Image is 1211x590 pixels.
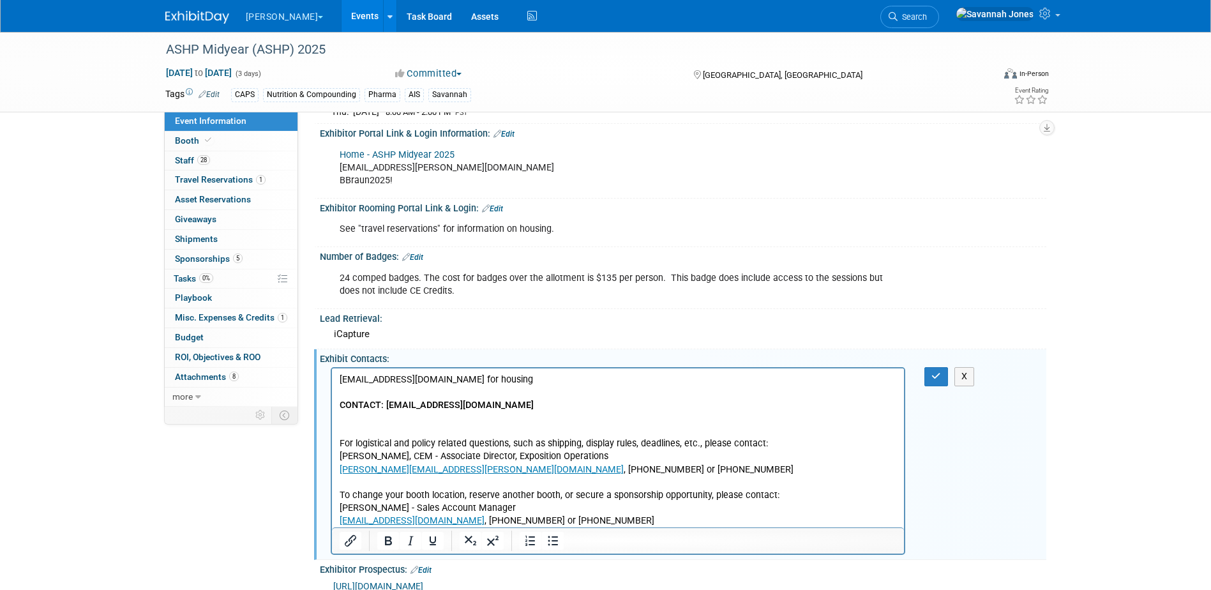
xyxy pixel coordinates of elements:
span: Staff [175,155,210,165]
a: Misc. Expenses & Credits1 [165,308,297,328]
span: Giveaways [175,214,216,224]
button: Underline [422,532,444,550]
span: 0% [199,273,213,283]
div: AIS [405,88,424,102]
span: 28 [197,155,210,165]
a: Edit [402,253,423,262]
div: [EMAIL_ADDRESS][PERSON_NAME][DOMAIN_NAME] BBraun2025! [331,142,906,193]
div: Exhibitor Portal Link & Login Information: [320,124,1046,140]
button: Insert/edit link [340,532,361,550]
a: Search [880,6,939,28]
td: Personalize Event Tab Strip [250,407,272,423]
span: 8 [229,372,239,381]
a: Home - ASHP Midyear 2025 [340,149,455,160]
span: Attachments [175,372,239,382]
a: Staff28 [165,151,297,170]
a: Asset Reservations [165,190,297,209]
div: Savannah [428,88,471,102]
span: Tasks [174,273,213,284]
div: Event Rating [1014,87,1048,94]
span: Event Information [175,116,246,126]
div: CAPS [231,88,259,102]
span: Playbook [175,292,212,303]
button: Superscript [482,532,504,550]
span: Budget [175,332,204,342]
span: to [193,68,205,78]
span: Shipments [175,234,218,244]
i: Booth reservation complete [205,137,211,144]
a: Playbook [165,289,297,308]
iframe: Rich Text Area [332,368,905,527]
button: Numbered list [520,532,541,550]
span: Misc. Expenses & Credits [175,312,287,322]
button: Bold [377,532,399,550]
div: Exhibitor Prospectus: [320,560,1046,577]
span: Booth [175,135,214,146]
a: Edit [410,566,432,575]
div: Exhibitor Rooming Portal Link & Login: [320,199,1046,215]
span: Search [898,12,927,22]
span: Sponsorships [175,253,243,264]
td: Tags [165,87,220,102]
a: more [165,388,297,407]
a: Attachments8 [165,368,297,387]
button: Italic [400,532,421,550]
div: Nutrition & Compounding [263,88,360,102]
div: Lead Retrieval: [320,309,1046,325]
span: ROI, Objectives & ROO [175,352,260,362]
div: In-Person [1019,69,1049,79]
div: See "travel reservations" for information on housing. [331,216,906,242]
img: Savannah Jones [956,7,1034,21]
a: Budget [165,328,297,347]
img: ExhibitDay [165,11,229,24]
div: 24 comped badges. The cost for badges over the allotment is $135 per person. This badge does incl... [331,266,906,304]
a: ROI, Objectives & ROO [165,348,297,367]
div: ASHP Midyear (ASHP) 2025 [162,38,974,61]
a: Edit [482,204,503,213]
span: more [172,391,193,402]
div: Number of Badges: [320,247,1046,264]
span: PST [455,109,468,117]
div: Pharma [365,88,400,102]
a: Tasks0% [165,269,297,289]
span: [DATE] [DATE] [165,67,232,79]
td: Toggle Event Tabs [271,407,297,423]
div: Exhibit Contacts: [320,349,1046,365]
a: Booth [165,132,297,151]
span: Asset Reservations [175,194,251,204]
a: Travel Reservations1 [165,170,297,190]
a: Shipments [165,230,297,249]
span: 5 [233,253,243,263]
a: Event Information [165,112,297,131]
a: Sponsorships5 [165,250,297,269]
span: Travel Reservations [175,174,266,185]
button: Committed [391,67,467,80]
button: Subscript [460,532,481,550]
a: Giveaways [165,210,297,229]
span: (3 days) [234,70,261,78]
div: iCapture [329,324,1037,344]
button: Bullet list [542,532,564,550]
a: Edit [199,90,220,99]
div: Event Format [918,66,1049,86]
img: Format-Inperson.png [1004,68,1017,79]
span: [GEOGRAPHIC_DATA], [GEOGRAPHIC_DATA] [703,70,862,80]
a: Edit [493,130,515,139]
button: X [954,367,975,386]
span: 1 [278,313,287,322]
span: 1 [256,175,266,185]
